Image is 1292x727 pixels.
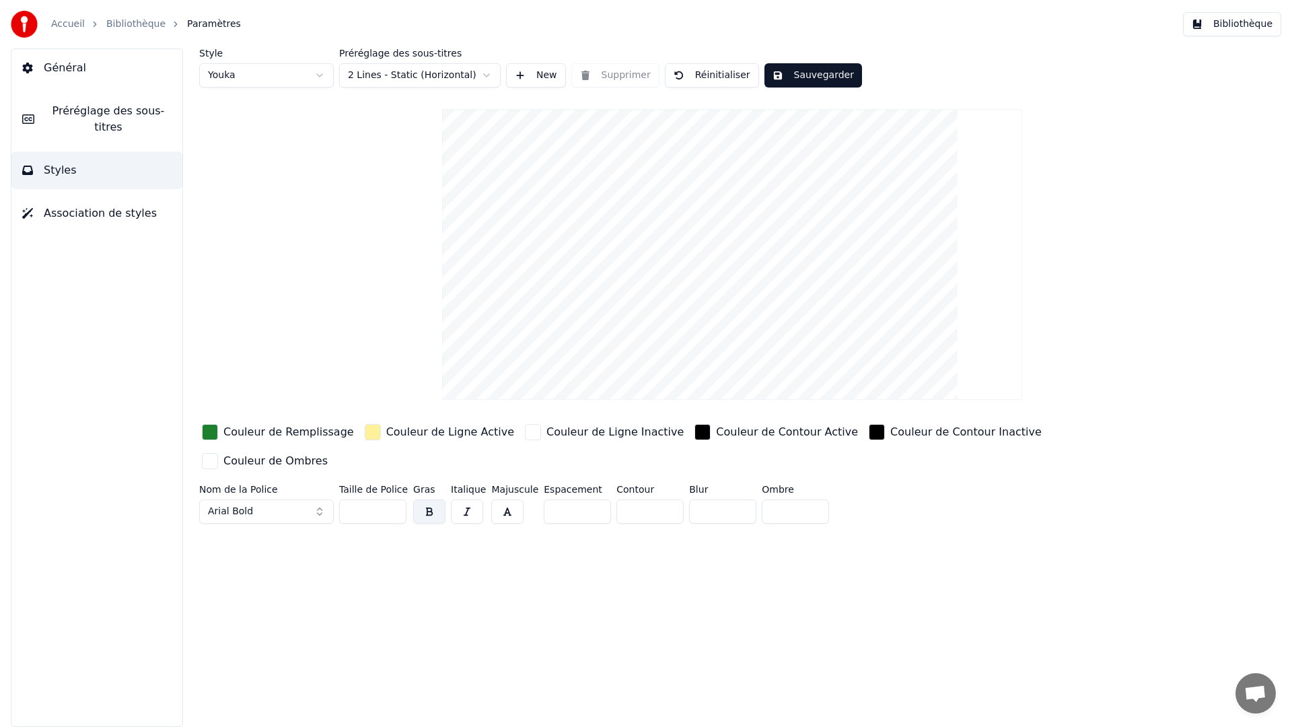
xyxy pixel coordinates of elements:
button: Général [11,49,182,87]
label: Contour [616,485,684,494]
div: Couleur de Contour Active [716,424,858,440]
button: Préréglage des sous-titres [11,92,182,146]
button: Couleur de Contour Inactive [866,421,1044,443]
label: Majuscule [491,485,538,494]
span: Association de styles [44,205,157,221]
label: Espacement [544,485,611,494]
button: Sauvegarder [764,63,862,88]
div: Couleur de Ligne Active [386,424,514,440]
div: Couleur de Ombres [223,453,328,469]
button: Styles [11,151,182,189]
button: Couleur de Ligne Active [362,421,517,443]
a: Accueil [51,18,85,31]
button: Couleur de Contour Active [692,421,861,443]
div: Couleur de Ligne Inactive [546,424,684,440]
a: Ouvrir le chat [1235,673,1276,714]
label: Ombre [762,485,829,494]
button: Couleur de Ombres [199,450,330,472]
span: Préréglage des sous-titres [45,103,172,135]
a: Bibliothèque [106,18,166,31]
label: Blur [689,485,756,494]
button: Association de styles [11,195,182,232]
span: Styles [44,162,77,178]
span: Général [44,60,86,76]
label: Nom de la Police [199,485,334,494]
label: Taille de Police [339,485,408,494]
div: Couleur de Remplissage [223,424,354,440]
nav: breadcrumb [51,18,241,31]
button: Couleur de Ligne Inactive [522,421,686,443]
label: Gras [413,485,445,494]
button: Couleur de Remplissage [199,421,357,443]
span: Paramètres [187,18,241,31]
button: Réinitialiser [665,63,759,88]
label: Italique [451,485,486,494]
button: Bibliothèque [1183,12,1281,36]
button: New [506,63,566,88]
label: Style [199,48,334,58]
label: Préréglage des sous-titres [339,48,501,58]
div: Couleur de Contour Inactive [890,424,1042,440]
span: Arial Bold [208,505,253,518]
img: youka [11,11,38,38]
